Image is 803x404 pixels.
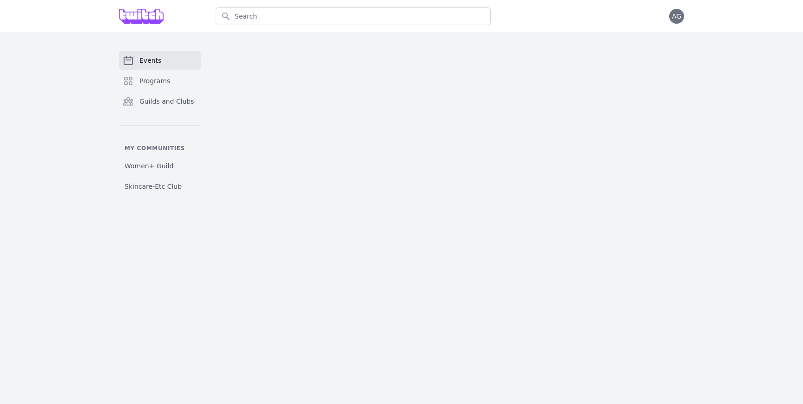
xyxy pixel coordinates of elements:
[119,145,201,152] p: My communities
[119,72,201,90] a: Programs
[119,51,201,195] nav: Sidebar
[119,51,201,70] a: Events
[139,97,194,106] span: Guilds and Clubs
[125,182,182,191] span: Skincare-Etc Club
[139,56,161,65] span: Events
[669,9,684,24] button: AG
[125,161,173,171] span: Women+ Guild
[119,92,201,111] a: Guilds and Clubs
[216,7,491,25] input: Search
[119,178,201,195] a: Skincare-Etc Club
[119,9,164,24] img: Grove
[139,76,170,86] span: Programs
[672,13,681,20] span: AG
[119,158,201,174] a: Women+ Guild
